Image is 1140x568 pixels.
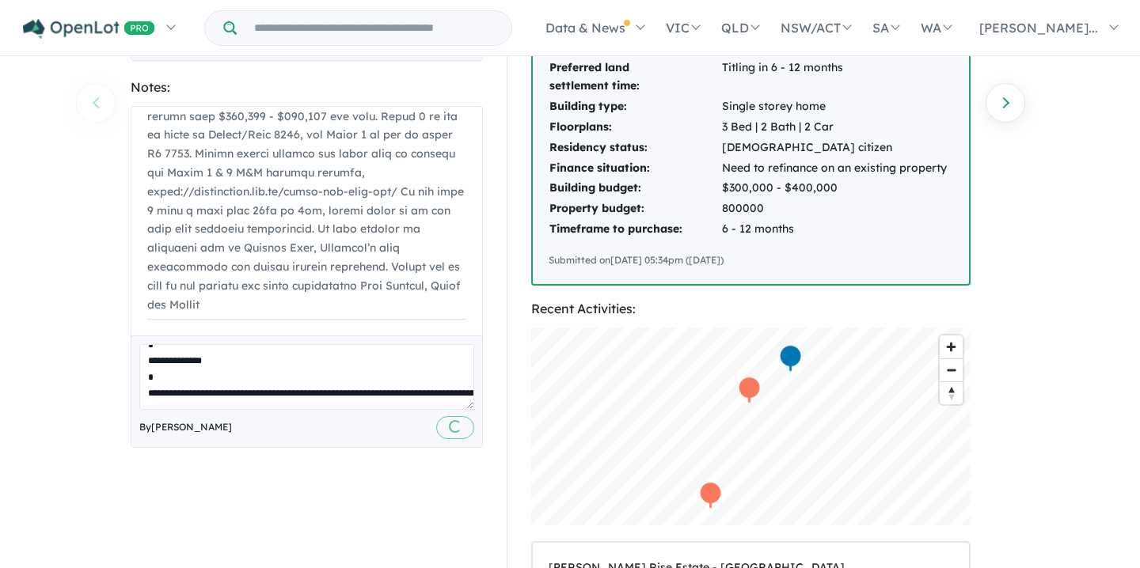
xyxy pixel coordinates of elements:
[549,199,721,219] td: Property budget:
[531,328,971,525] canvas: Map
[940,381,963,404] button: Reset bearing to north
[721,219,948,240] td: 6 - 12 months
[779,343,803,373] div: Map marker
[139,419,232,435] span: By [PERSON_NAME]
[549,117,721,138] td: Floorplans:
[549,158,721,179] td: Finance situation:
[721,178,948,199] td: $300,000 - $400,000
[549,219,721,240] td: Timeframe to purchase:
[721,199,948,219] td: 800000
[721,138,948,158] td: [DEMOGRAPHIC_DATA] citizen
[940,358,963,381] button: Zoom out
[531,298,971,320] div: Recent Activities:
[549,178,721,199] td: Building budget:
[721,158,948,179] td: Need to refinance on an existing property
[240,11,508,45] input: Try estate name, suburb, builder or developer
[699,480,723,509] div: Map marker
[721,97,948,117] td: Single storey home
[549,252,953,268] div: Submitted on [DATE] 05:34pm ([DATE])
[721,58,948,97] td: Titling in 6 - 12 months
[131,77,483,98] div: Notes:
[940,335,963,358] button: Zoom in
[738,375,762,404] div: Map marker
[549,138,721,158] td: Residency status:
[979,20,1098,36] span: [PERSON_NAME]...
[23,19,155,39] img: Openlot PRO Logo White
[721,117,948,138] td: 3 Bed | 2 Bath | 2 Car
[549,58,721,97] td: Preferred land settlement time:
[549,97,721,117] td: Building type:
